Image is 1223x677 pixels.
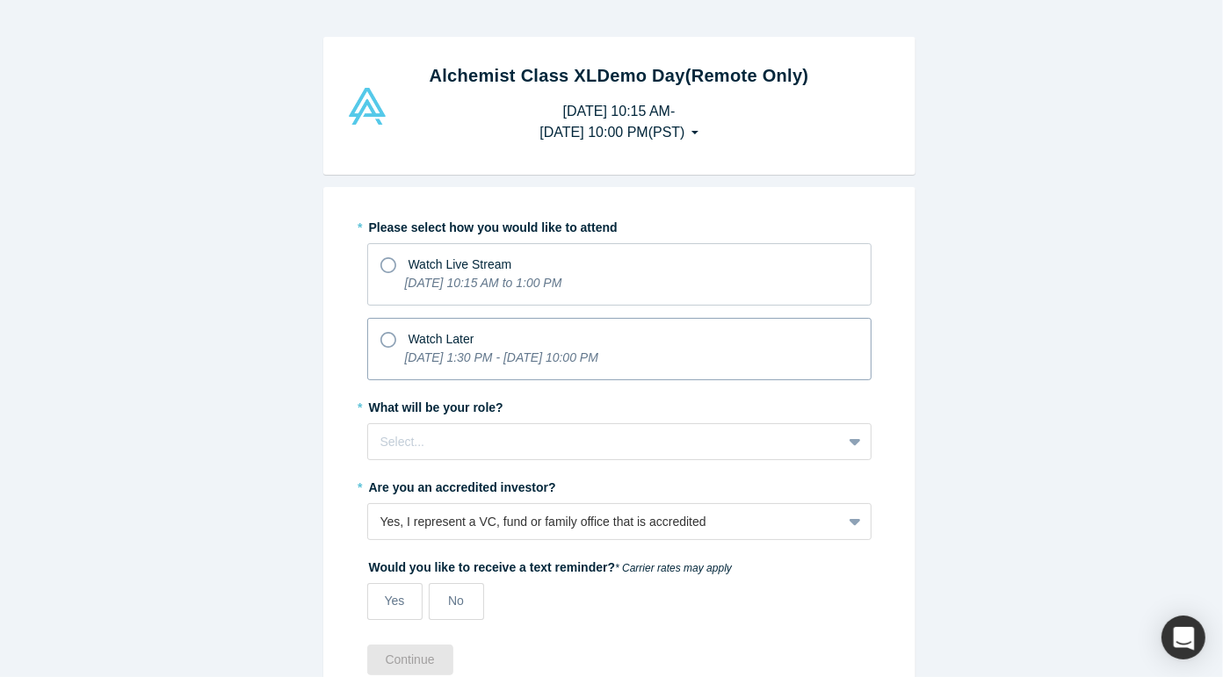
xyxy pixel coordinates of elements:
[405,276,562,290] i: [DATE] 10:15 AM to 1:00 PM
[409,332,474,346] span: Watch Later
[346,88,388,125] img: Alchemist Vault Logo
[448,594,464,608] span: No
[405,350,598,364] i: [DATE] 1:30 PM - [DATE] 10:00 PM
[521,95,716,149] button: [DATE] 10:15 AM-[DATE] 10:00 PM(PST)
[385,594,405,608] span: Yes
[430,66,809,85] strong: Alchemist Class XL Demo Day (Remote Only)
[367,393,872,417] label: What will be your role?
[409,257,512,271] span: Watch Live Stream
[367,645,453,675] button: Continue
[367,552,872,577] label: Would you like to receive a text reminder?
[380,513,829,531] div: Yes, I represent a VC, fund or family office that is accredited
[367,212,872,237] label: Please select how you would like to attend
[615,562,732,574] em: * Carrier rates may apply
[367,472,872,497] label: Are you an accredited investor?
